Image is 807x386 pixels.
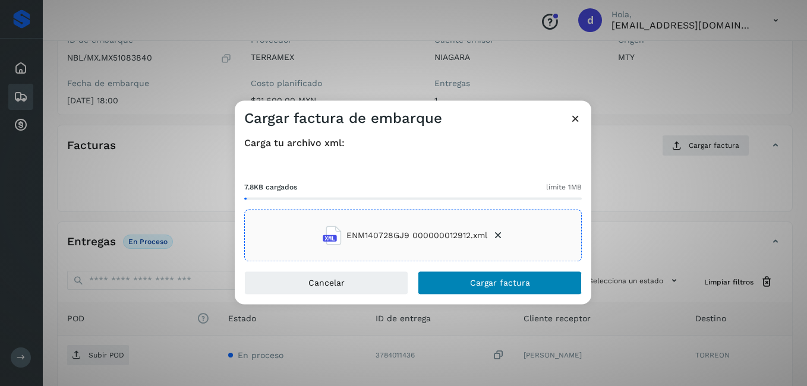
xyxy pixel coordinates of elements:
[546,182,582,193] span: límite 1MB
[244,137,582,148] h4: Carga tu archivo xml:
[470,279,530,287] span: Cargar factura
[244,182,297,193] span: 7.8KB cargados
[308,279,345,287] span: Cancelar
[244,271,408,295] button: Cancelar
[346,229,487,242] span: ENM140728GJ9 000000012912.xml
[244,110,442,127] h3: Cargar factura de embarque
[418,271,582,295] button: Cargar factura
